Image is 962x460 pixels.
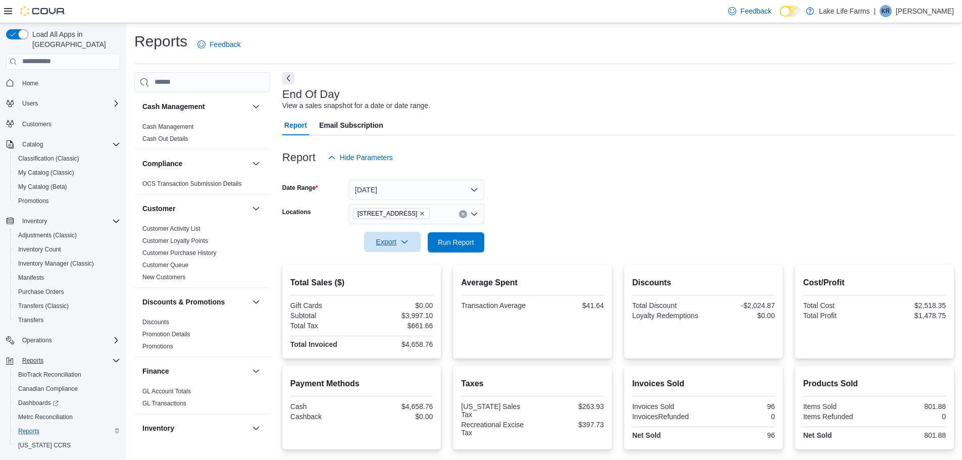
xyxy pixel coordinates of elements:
[364,232,421,252] button: Export
[740,6,771,16] span: Feedback
[18,354,47,367] button: Reports
[882,5,890,17] span: KR
[18,77,120,89] span: Home
[14,286,68,298] a: Purchase Orders
[142,101,248,112] button: Cash Management
[290,312,360,320] div: Subtotal
[290,402,360,411] div: Cash
[896,5,954,17] p: [PERSON_NAME]
[142,273,185,281] span: New Customers
[10,180,124,194] button: My Catalog (Beta)
[364,402,433,411] div: $4,658.76
[14,439,75,451] a: [US_STATE] CCRS
[2,353,124,368] button: Reports
[14,369,85,381] a: BioTrack Reconciliation
[142,237,208,245] span: Customer Loyalty Points
[142,274,185,281] a: New Customers
[349,180,484,200] button: [DATE]
[142,388,191,395] a: GL Account Totals
[877,413,946,421] div: 0
[18,97,42,110] button: Users
[290,301,360,310] div: Gift Cards
[14,152,83,165] a: Classification (Classic)
[14,258,98,270] a: Inventory Manager (Classic)
[22,140,43,148] span: Catalog
[142,203,248,214] button: Customer
[18,274,44,282] span: Manifests
[10,382,124,396] button: Canadian Compliance
[428,232,484,252] button: Run Report
[461,378,604,390] h2: Taxes
[18,441,71,449] span: [US_STATE] CCRS
[705,312,775,320] div: $0.00
[22,120,52,128] span: Customers
[2,214,124,228] button: Inventory
[142,423,174,433] h3: Inventory
[142,330,190,338] span: Promotion Details
[14,167,78,179] a: My Catalog (Classic)
[10,424,124,438] button: Reports
[142,318,169,326] span: Discounts
[461,301,530,310] div: Transaction Average
[142,249,217,257] span: Customer Purchase History
[705,402,775,411] div: 96
[284,115,307,135] span: Report
[193,34,244,55] a: Feedback
[535,402,604,411] div: $263.93
[819,5,870,17] p: Lake Life Farms
[18,399,59,407] span: Dashboards
[22,217,47,225] span: Inventory
[14,383,120,395] span: Canadian Compliance
[142,387,191,395] span: GL Account Totals
[134,121,270,149] div: Cash Management
[14,229,120,241] span: Adjustments (Classic)
[877,312,946,320] div: $1,478.75
[14,300,73,312] a: Transfers (Classic)
[290,277,433,289] h2: Total Sales ($)
[142,135,188,143] span: Cash Out Details
[18,77,42,89] a: Home
[14,425,43,437] a: Reports
[20,6,66,16] img: Cova
[18,354,120,367] span: Reports
[142,319,169,326] a: Discounts
[290,378,433,390] h2: Payment Methods
[14,439,120,451] span: Washington CCRS
[142,159,248,169] button: Compliance
[14,243,65,255] a: Inventory Count
[142,423,248,433] button: Inventory
[142,343,173,350] a: Promotions
[364,322,433,330] div: $661.66
[2,137,124,151] button: Catalog
[18,245,61,253] span: Inventory Count
[290,340,337,348] strong: Total Invoiced
[705,431,775,439] div: 96
[18,118,120,130] span: Customers
[22,356,43,365] span: Reports
[632,301,701,310] div: Total Discount
[14,397,120,409] span: Dashboards
[632,413,701,421] div: InvoicesRefunded
[142,123,193,130] a: Cash Management
[14,181,120,193] span: My Catalog (Beta)
[142,366,248,376] button: Finance
[18,155,79,163] span: Classification (Classic)
[18,385,78,393] span: Canadian Compliance
[250,158,262,170] button: Compliance
[18,427,39,435] span: Reports
[282,151,316,164] h3: Report
[14,195,120,207] span: Promotions
[10,299,124,313] button: Transfers (Classic)
[14,272,48,284] a: Manifests
[461,277,604,289] h2: Average Spent
[535,421,604,429] div: $397.73
[142,159,182,169] h3: Compliance
[18,288,64,296] span: Purchase Orders
[14,425,120,437] span: Reports
[803,312,872,320] div: Total Profit
[10,438,124,452] button: [US_STATE] CCRS
[250,202,262,215] button: Customer
[10,313,124,327] button: Transfers
[705,413,775,421] div: 0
